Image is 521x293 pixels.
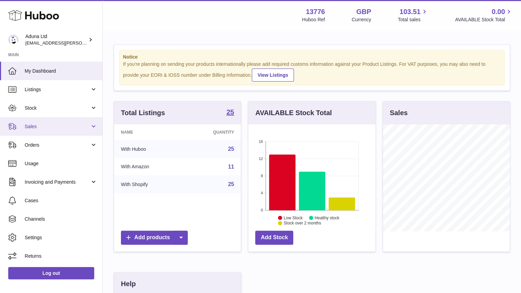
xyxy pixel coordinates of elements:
span: Cases [25,197,97,204]
h3: Help [121,279,136,289]
a: View Listings [252,69,294,82]
text: 8 [261,174,263,178]
div: Aduna Ltd [25,33,87,46]
span: Settings [25,234,97,241]
h3: Total Listings [121,108,165,118]
a: 103.51 Total sales [398,7,428,23]
text: 4 [261,191,263,195]
text: 12 [259,157,263,161]
span: Returns [25,253,97,259]
span: 103.51 [399,7,420,16]
span: My Dashboard [25,68,97,74]
a: Log out [8,267,94,279]
strong: 25 [226,109,234,115]
th: Quantity [184,124,241,140]
span: Stock [25,105,90,111]
span: [EMAIL_ADDRESS][PERSON_NAME][PERSON_NAME][DOMAIN_NAME] [25,40,174,46]
text: Stock over 2 months [284,221,321,225]
span: Sales [25,123,90,130]
a: 11 [228,164,234,170]
h3: Sales [390,108,408,118]
span: Listings [25,86,90,93]
td: With Huboo [114,140,184,158]
span: Channels [25,216,97,222]
span: AVAILABLE Stock Total [455,16,513,23]
a: 25 [228,146,234,152]
a: 0.00 AVAILABLE Stock Total [455,7,513,23]
text: Healthy stock [315,215,340,220]
a: 25 [228,181,234,187]
img: deborahe.kamara@aduna.com [8,35,18,45]
strong: 13776 [306,7,325,16]
a: Add products [121,231,188,245]
span: Total sales [398,16,428,23]
div: If you're planning on sending your products internationally please add required customs informati... [123,61,501,82]
text: 0 [261,208,263,212]
td: With Amazon [114,158,184,176]
div: Huboo Ref [302,16,325,23]
th: Name [114,124,184,140]
span: Usage [25,160,97,167]
td: With Shopify [114,175,184,193]
strong: Notice [123,54,501,60]
span: 0.00 [492,7,505,16]
span: Orders [25,142,90,148]
h3: AVAILABLE Stock Total [255,108,332,118]
div: Currency [352,16,371,23]
strong: GBP [356,7,371,16]
span: Invoicing and Payments [25,179,90,185]
a: Add Stock [255,231,293,245]
a: 25 [226,109,234,117]
text: Low Stock [284,215,303,220]
text: 16 [259,139,263,144]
